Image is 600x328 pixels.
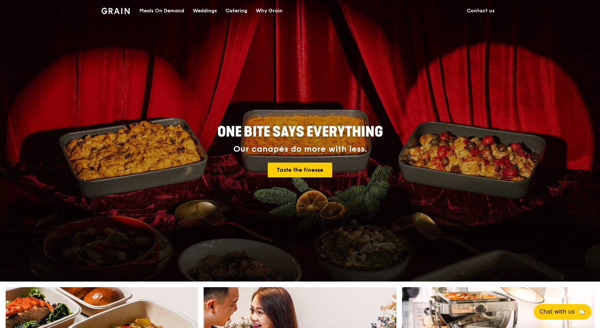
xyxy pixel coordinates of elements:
a: Contact us [463,0,499,21]
span: 🦙 [577,308,586,316]
a: Taste the finesse [268,163,332,177]
a: Catering [221,0,252,21]
div: Our canapés do more with less. [173,144,427,154]
span: Chat with us [539,308,575,316]
div: Weddings [193,0,217,21]
a: Weddings [188,0,221,21]
img: Grain [101,8,130,14]
div: Meals On Demand [140,0,184,21]
div: Why Grain [256,0,283,21]
a: Why Grain [252,0,287,21]
span: ONE BITE SAYS EVERYTHING [217,124,383,140]
div: Catering [225,0,247,21]
button: Chat with us🦙 [534,304,592,320]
